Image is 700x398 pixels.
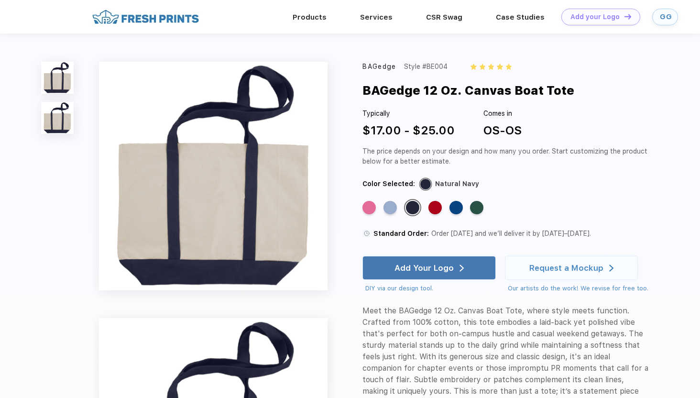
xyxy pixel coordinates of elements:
div: Style #BE004 [404,62,448,72]
div: Natural Forest [470,201,483,214]
div: Natural Pink [362,201,376,214]
div: GG [660,13,670,21]
div: Add your Logo [570,13,620,21]
div: Natural Light Blue [383,201,397,214]
div: Request a Mockup [529,263,603,273]
div: Natural Red [428,201,442,214]
span: Standard Order: [373,230,429,237]
div: Color Selected: [362,179,415,189]
img: white arrow [459,265,464,272]
img: func=resize&h=640 [99,62,328,290]
img: DT [624,14,631,19]
div: Natural Navy [406,201,419,214]
img: yellow_star.svg [506,64,512,69]
div: Typically [362,109,455,119]
img: yellow_star.svg [488,64,494,69]
div: BAGedge 12 Oz. Canvas Boat Tote [362,81,574,99]
div: Natural Royal [449,201,463,214]
div: Our artists do the work! We revise for free too. [508,284,648,293]
div: Add Your Logo [394,263,454,273]
img: yellow_star.svg [470,64,476,69]
span: Order [DATE] and we’ll deliver it by [DATE]–[DATE]. [431,230,591,237]
a: CSR Swag [426,13,462,22]
img: fo%20logo%202.webp [89,9,202,25]
img: yellow_star.svg [497,64,503,69]
div: DIY via our design tool. [365,284,495,293]
a: GG [652,9,678,25]
a: Products [293,13,327,22]
div: $17.00 - $25.00 [362,122,455,139]
img: func=resize&h=100 [41,102,73,134]
div: BAGedge [362,62,396,72]
img: standard order [362,229,371,238]
img: yellow_star.svg [480,64,485,69]
div: Natural Navy [435,179,479,189]
div: OS-OS [483,122,522,139]
div: The price depends on your design and how many you order. Start customizing the product below for ... [362,146,649,166]
img: func=resize&h=100 [41,62,73,94]
a: Services [360,13,393,22]
img: white arrow [609,265,613,272]
div: Comes in [483,109,522,119]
